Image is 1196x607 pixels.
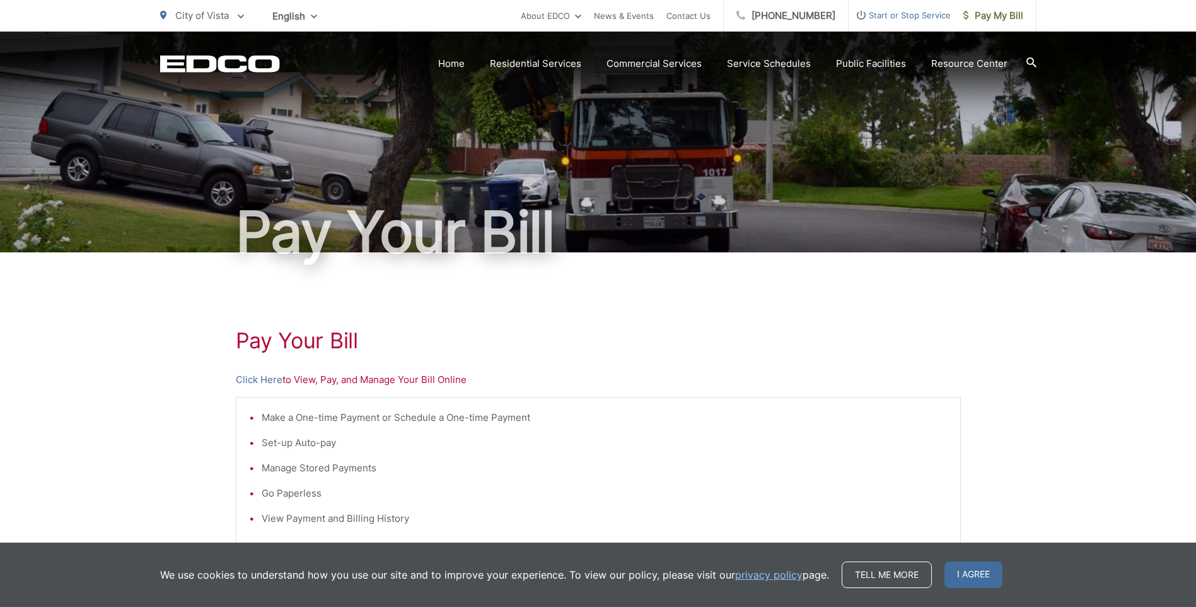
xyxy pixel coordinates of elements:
[263,5,327,27] span: English
[490,56,581,71] a: Residential Services
[160,567,829,582] p: We use cookies to understand how you use our site and to improve your experience. To view our pol...
[262,511,948,526] li: View Payment and Billing History
[160,55,280,73] a: EDCD logo. Return to the homepage.
[175,9,229,21] span: City of Vista
[607,56,702,71] a: Commercial Services
[262,461,948,476] li: Manage Stored Payments
[521,8,581,23] a: About EDCO
[236,328,961,353] h1: Pay Your Bill
[262,486,948,501] li: Go Paperless
[438,56,465,71] a: Home
[160,201,1036,264] h1: Pay Your Bill
[262,435,948,451] li: Set-up Auto-pay
[666,8,711,23] a: Contact Us
[842,562,932,588] a: Tell me more
[836,56,906,71] a: Public Facilities
[594,8,654,23] a: News & Events
[944,562,1002,588] span: I agree
[236,372,961,387] p: to View, Pay, and Manage Your Bill Online
[262,410,948,425] li: Make a One-time Payment or Schedule a One-time Payment
[727,56,811,71] a: Service Schedules
[963,8,1023,23] span: Pay My Bill
[735,567,803,582] a: privacy policy
[931,56,1007,71] a: Resource Center
[236,372,282,387] a: Click Here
